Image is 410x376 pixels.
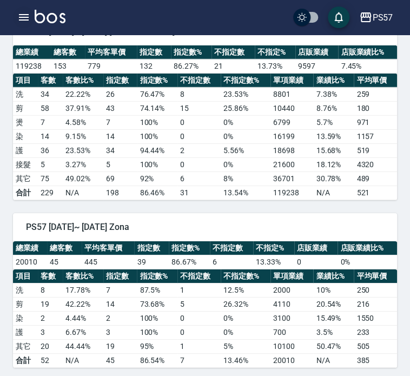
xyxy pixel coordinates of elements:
[354,116,397,130] td: 971
[26,222,384,233] span: PS57 [DATE]~ [DATE] Zona
[177,88,221,102] td: 8
[177,158,221,172] td: 0
[354,102,397,116] td: 180
[355,6,397,29] button: PS57
[63,298,103,312] td: 42.22 %
[313,283,354,298] td: 10 %
[255,60,295,74] td: 13.73 %
[13,130,38,144] td: 染
[103,298,137,312] td: 14
[270,312,314,326] td: 3100
[63,340,103,354] td: 44.44 %
[177,172,221,186] td: 6
[221,312,270,326] td: 0 %
[328,6,349,28] button: save
[270,144,314,158] td: 18698
[354,312,397,326] td: 1550
[13,255,47,269] td: 20010
[38,102,63,116] td: 58
[210,241,254,255] th: 不指定數
[354,172,397,186] td: 489
[38,283,63,298] td: 8
[13,326,38,340] td: 護
[103,186,137,200] td: 198
[169,255,210,269] td: 86.67 %
[38,340,63,354] td: 20
[137,116,177,130] td: 100 %
[313,186,354,200] td: N/A
[63,116,103,130] td: 4.58 %
[169,241,210,255] th: 指定數%
[13,269,38,283] th: 項目
[137,269,177,283] th: 指定數%
[313,354,354,368] td: N/A
[38,88,63,102] td: 34
[137,88,177,102] td: 76.47 %
[13,45,51,60] th: 總業績
[354,88,397,102] td: 259
[103,130,137,144] td: 14
[63,158,103,172] td: 3.27 %
[294,241,338,255] th: 店販業績
[51,45,85,60] th: 總客數
[372,11,393,24] div: PS57
[270,102,314,116] td: 10440
[38,116,63,130] td: 7
[177,340,221,354] td: 1
[35,10,65,23] img: Logo
[338,45,397,60] th: 店販業績比%
[38,269,63,283] th: 客數
[354,269,397,283] th: 平均單價
[13,158,38,172] td: 接髮
[313,326,354,340] td: 3.5 %
[63,354,103,368] td: N/A
[313,88,354,102] td: 7.38 %
[177,74,221,88] th: 不指定數
[137,102,177,116] td: 74.14 %
[137,74,177,88] th: 指定數%
[313,102,354,116] td: 8.76 %
[270,186,314,200] td: 119238
[63,186,103,200] td: N/A
[63,269,103,283] th: 客數比%
[177,326,221,340] td: 0
[85,45,137,60] th: 平均客單價
[103,354,137,368] td: 45
[354,326,397,340] td: 233
[221,186,270,200] td: 13.54%
[38,144,63,158] td: 36
[63,172,103,186] td: 49.02 %
[177,269,221,283] th: 不指定數
[177,102,221,116] td: 15
[13,172,38,186] td: 其它
[354,298,397,312] td: 216
[295,45,339,60] th: 店販業績
[13,186,38,200] td: 合計
[103,340,137,354] td: 19
[211,45,255,60] th: 不指定數
[221,340,270,354] td: 5 %
[295,60,339,74] td: 9597
[13,241,397,269] table: a dense table
[270,326,314,340] td: 700
[103,283,137,298] td: 7
[210,255,254,269] td: 6
[13,88,38,102] td: 洗
[354,130,397,144] td: 1157
[13,60,51,74] td: 119238
[103,74,137,88] th: 指定數
[270,130,314,144] td: 16199
[177,130,221,144] td: 0
[63,312,103,326] td: 4.44 %
[270,269,314,283] th: 單項業績
[270,74,314,88] th: 單項業績
[270,283,314,298] td: 2000
[221,298,270,312] td: 26.32 %
[63,130,103,144] td: 9.15 %
[221,172,270,186] td: 8 %
[13,45,397,74] table: a dense table
[270,158,314,172] td: 21600
[63,326,103,340] td: 6.67 %
[13,340,38,354] td: 其它
[38,312,63,326] td: 2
